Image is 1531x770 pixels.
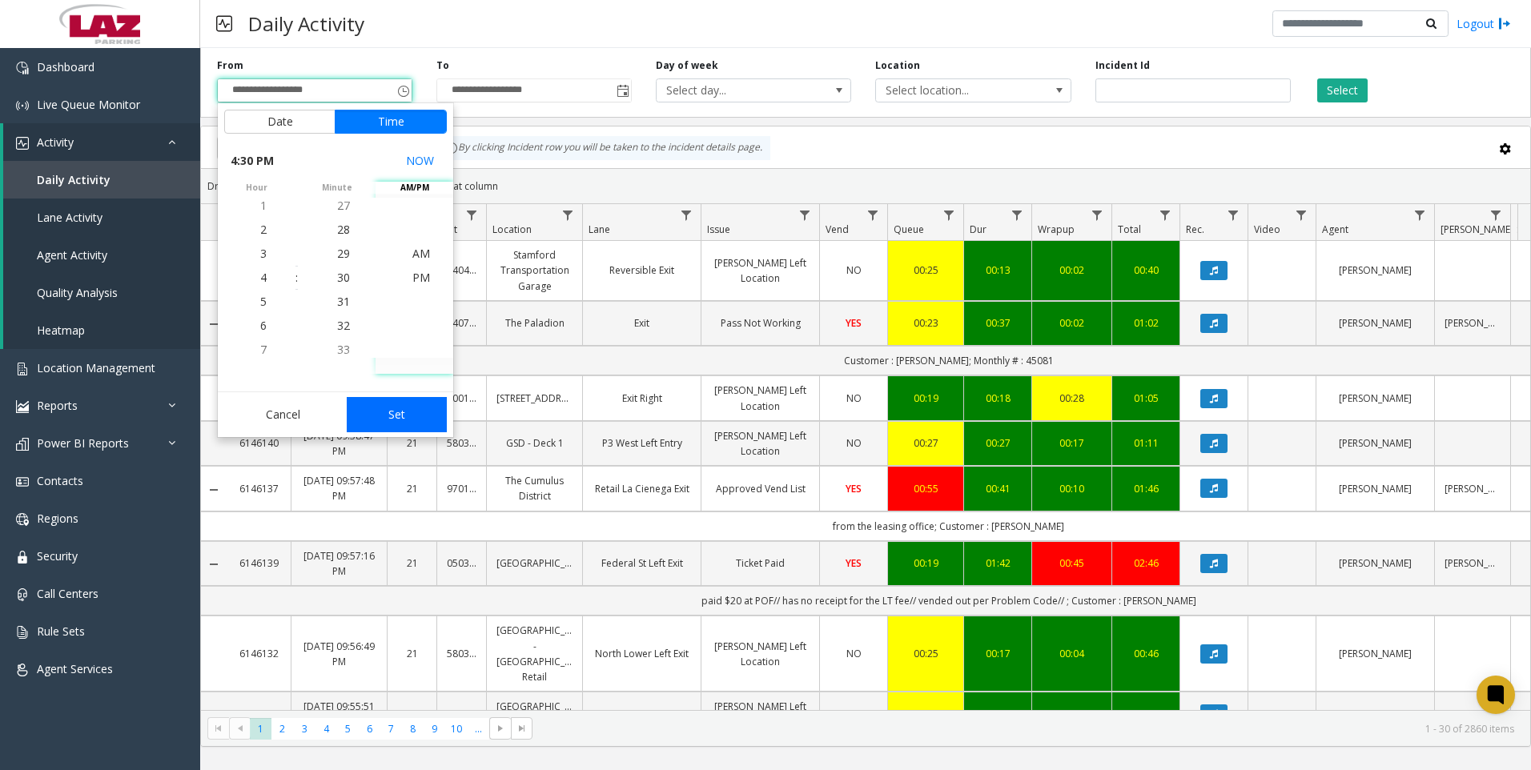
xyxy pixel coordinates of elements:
div: 00:46 [1122,646,1170,661]
a: [GEOGRAPHIC_DATA] - [GEOGRAPHIC_DATA] Retail [496,623,573,684]
a: [PERSON_NAME] [1445,481,1501,496]
span: Call Centers [37,586,98,601]
img: 'icon' [16,551,29,563]
a: [PERSON_NAME] [1326,555,1425,571]
span: AM [412,246,430,261]
img: 'icon' [16,513,29,526]
a: 01:11 [1122,435,1170,451]
a: 00:25 [898,646,954,661]
a: 00:23 [898,315,954,331]
label: Day of week [656,58,718,73]
a: [PERSON_NAME] [1326,646,1425,661]
label: To [436,58,449,73]
span: Rule Sets [37,624,85,639]
button: Select now [400,146,440,175]
a: NO [830,435,878,451]
span: 5 [260,294,267,309]
a: Daily Activity [3,161,200,199]
div: 00:02 [1042,315,1102,331]
a: Reversible Exit [593,263,691,278]
label: From [217,58,243,73]
a: Lot Filter Menu [461,204,483,226]
h3: Daily Activity [240,4,372,43]
a: Exit [593,315,691,331]
span: Security [37,548,78,563]
a: 00:04 [1042,646,1102,661]
a: 600125 [447,391,476,406]
a: 01:42 [974,555,1022,571]
a: 00:19 [898,555,954,571]
div: 00:25 [898,263,954,278]
span: 3 [260,246,267,261]
span: Select day... [657,79,812,102]
a: Queue Filter Menu [938,204,960,226]
a: Total Filter Menu [1155,204,1176,226]
span: YES [846,556,862,570]
span: Select location... [876,79,1031,102]
a: [PERSON_NAME] Left Location [711,383,810,413]
span: Page 7 [380,718,402,740]
a: 00:28 [1042,391,1102,406]
span: Toggle popup [394,79,412,102]
a: [PERSON_NAME] [1326,435,1425,451]
a: Collapse Details [201,558,227,571]
a: Vend Filter Menu [862,204,884,226]
span: NO [846,263,862,277]
a: 21 [397,481,427,496]
a: 02:46 [1122,555,1170,571]
span: Go to the last page [511,717,532,740]
a: Lane Filter Menu [676,204,697,226]
a: [PERSON_NAME] [1326,481,1425,496]
label: Location [875,58,920,73]
a: Video Filter Menu [1291,204,1312,226]
a: 21 [397,555,427,571]
span: YES [846,316,862,330]
span: Quality Analysis [37,285,118,300]
span: 2 [260,222,267,237]
img: 'icon' [16,588,29,601]
a: [PERSON_NAME] [1326,391,1425,406]
a: Issue Filter Menu [794,204,816,226]
a: 00:17 [1042,435,1102,451]
a: 00:27 [974,435,1022,451]
span: [PERSON_NAME] [1441,223,1513,236]
a: 580367 [447,646,476,661]
a: Heatmap [3,311,200,349]
span: Queue [894,223,924,236]
a: 00:10 [1042,481,1102,496]
a: 21 [397,646,427,661]
a: Visitor L3 North Exit [593,707,691,722]
a: 6146139 [236,555,281,571]
img: 'icon' [16,62,29,74]
a: 00:40 [1122,263,1170,278]
span: Heatmap [37,323,85,338]
img: 'icon' [16,475,29,488]
button: Time tab [335,110,447,134]
a: [PERSON_NAME] [1326,263,1425,278]
a: 00:18 [974,391,1022,406]
a: Pass Not Working [711,315,810,331]
a: 00:02 [1042,263,1102,278]
div: Drag a column header and drop it here to group by that column [201,172,1530,200]
a: GSD - Deck 1 [496,435,573,451]
a: [DATE] 09:58:47 PM [301,428,377,459]
a: [PERSON_NAME] [1326,707,1425,722]
span: 4:30 PM [231,150,274,172]
a: The Cumulus District [496,473,573,503]
a: [PERSON_NAME] Left Location [711,428,810,459]
img: 'icon' [16,363,29,375]
a: 00:23 [898,707,954,722]
a: 00:27 [898,435,954,451]
span: Go to the last page [516,722,528,735]
a: [GEOGRAPHIC_DATA][PERSON_NAME] [496,699,573,729]
img: pageIcon [216,4,232,43]
a: 00:41 [974,481,1022,496]
div: 00:51 [1122,707,1170,722]
span: 31 [337,294,350,309]
a: Logout [1457,15,1511,32]
a: Wrapup Filter Menu [1087,204,1108,226]
a: YES [830,481,878,496]
a: [STREET_ADDRESS] [496,391,573,406]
